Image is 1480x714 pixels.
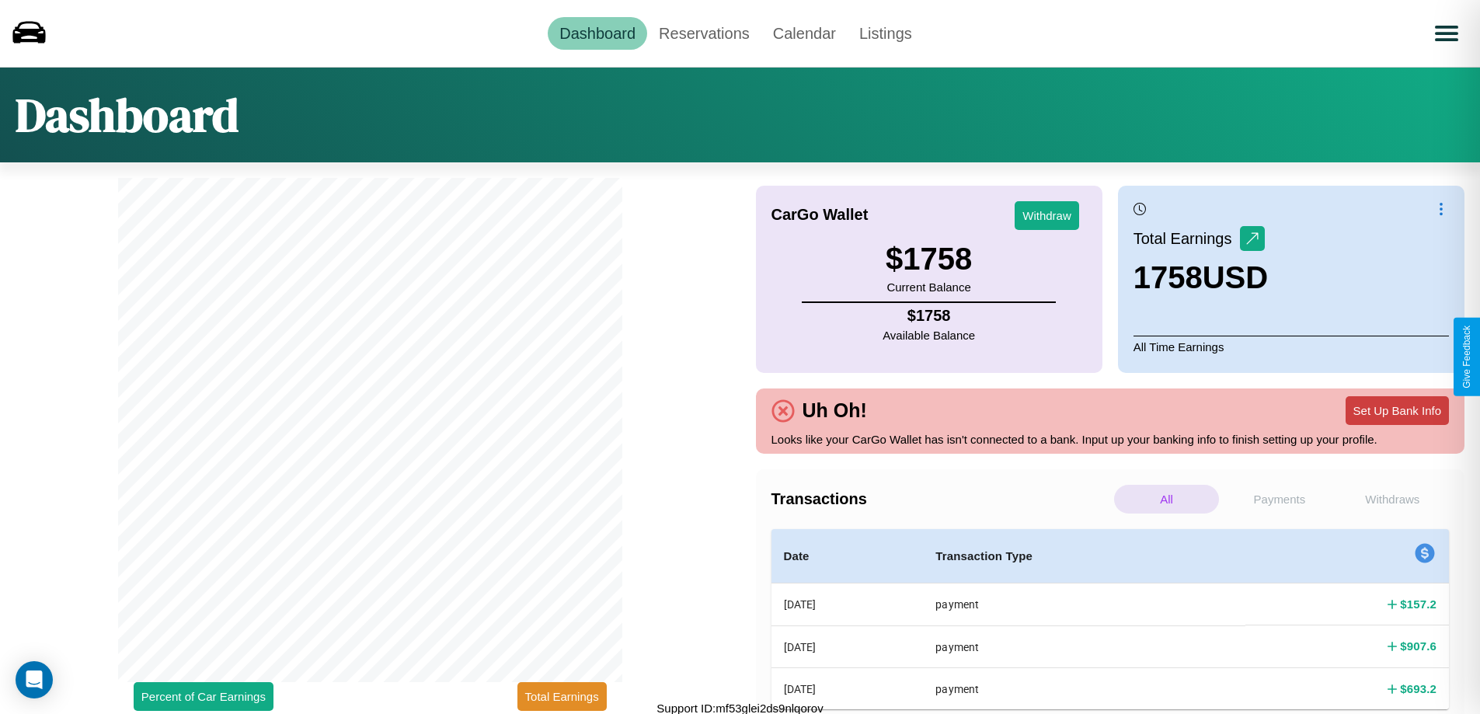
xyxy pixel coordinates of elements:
h3: $ 1758 [886,242,972,277]
p: Looks like your CarGo Wallet has isn't connected to a bank. Input up your banking info to finish ... [771,429,1450,450]
p: All Time Earnings [1134,336,1449,357]
th: [DATE] [771,668,924,709]
div: Give Feedback [1461,326,1472,388]
h4: CarGo Wallet [771,206,869,224]
h4: $ 907.6 [1400,638,1436,654]
h3: 1758 USD [1134,260,1268,295]
h4: $ 157.2 [1400,596,1436,612]
h4: Transaction Type [935,547,1233,566]
table: simple table [771,529,1450,709]
th: [DATE] [771,583,924,626]
a: Listings [848,17,924,50]
th: [DATE] [771,625,924,667]
p: Withdraws [1340,485,1445,514]
th: payment [923,668,1245,709]
h4: $ 1758 [883,307,975,325]
h4: Date [784,547,911,566]
a: Dashboard [548,17,647,50]
h4: $ 693.2 [1400,681,1436,697]
p: Current Balance [886,277,972,298]
div: Open Intercom Messenger [16,661,53,698]
button: Percent of Car Earnings [134,682,273,711]
h1: Dashboard [16,83,239,147]
button: Open menu [1425,12,1468,55]
h4: Uh Oh! [795,399,875,422]
a: Calendar [761,17,848,50]
h4: Transactions [771,490,1110,508]
th: payment [923,625,1245,667]
button: Total Earnings [517,682,607,711]
p: All [1114,485,1219,514]
p: Available Balance [883,325,975,346]
p: Total Earnings [1134,225,1240,253]
button: Withdraw [1015,201,1079,230]
th: payment [923,583,1245,626]
button: Set Up Bank Info [1346,396,1449,425]
a: Reservations [647,17,761,50]
p: Payments [1227,485,1332,514]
